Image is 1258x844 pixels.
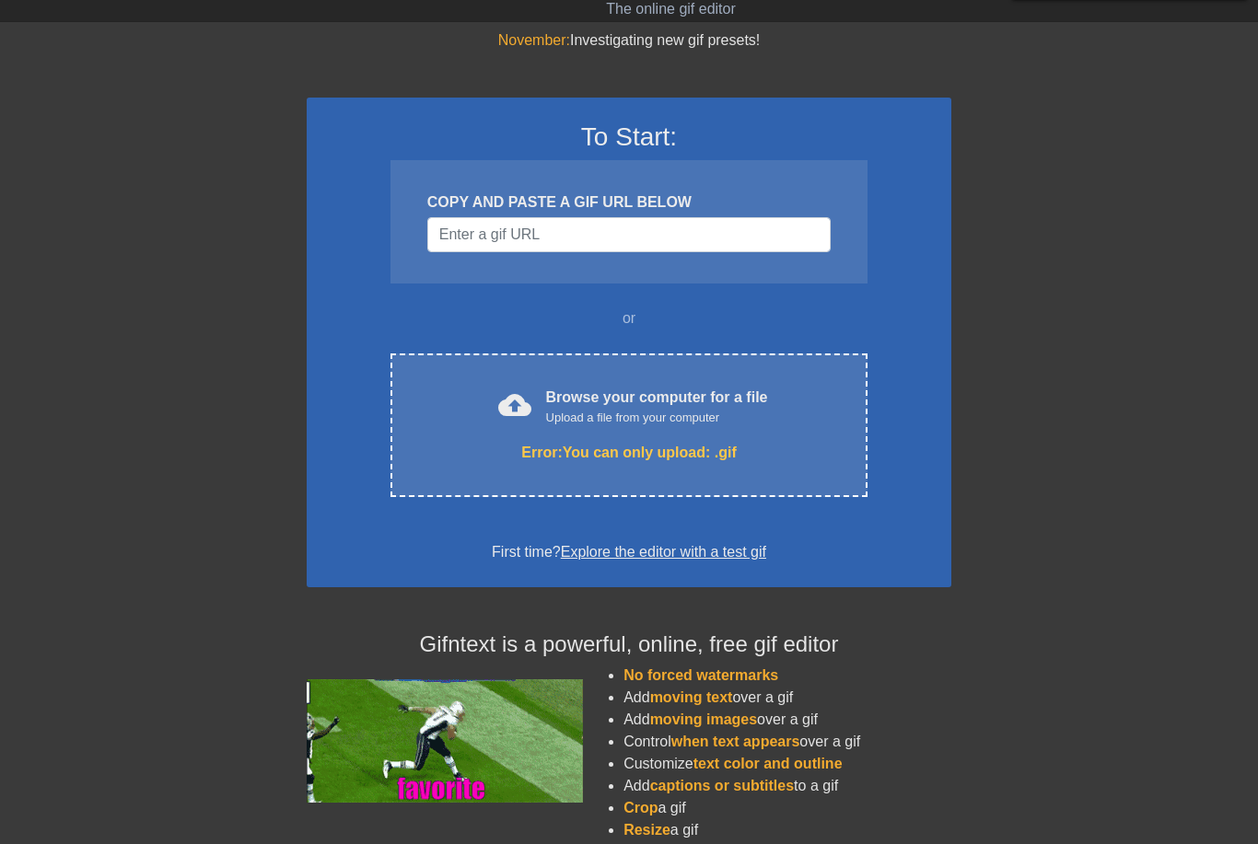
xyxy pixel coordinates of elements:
[307,631,951,658] h4: Gifntext is a powerful, online, free gif editor
[355,307,903,330] div: or
[427,191,831,214] div: COPY AND PASTE A GIF URL BELOW
[307,679,583,803] img: football_small.gif
[623,800,658,815] span: Crop
[498,32,570,48] span: November:
[623,775,951,797] li: Add to a gif
[623,709,951,731] li: Add over a gif
[623,731,951,753] li: Control over a gif
[331,541,927,563] div: First time?
[623,797,951,819] li: a gif
[650,778,794,793] span: captions or subtitles
[650,689,733,705] span: moving text
[623,753,951,775] li: Customize
[693,756,843,771] span: text color and outline
[623,687,951,709] li: Add over a gif
[498,388,531,422] span: cloud_upload
[427,217,831,252] input: Username
[650,711,757,727] span: moving images
[429,442,829,464] div: Error: You can only upload: .gif
[623,822,670,838] span: Resize
[671,734,800,749] span: when text appears
[546,409,768,427] div: Upload a file from your computer
[331,121,927,153] h3: To Start:
[623,819,951,841] li: a gif
[307,29,951,52] div: Investigating new gif presets!
[623,667,778,683] span: No forced watermarks
[561,544,766,560] a: Explore the editor with a test gif
[546,387,768,427] div: Browse your computer for a file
